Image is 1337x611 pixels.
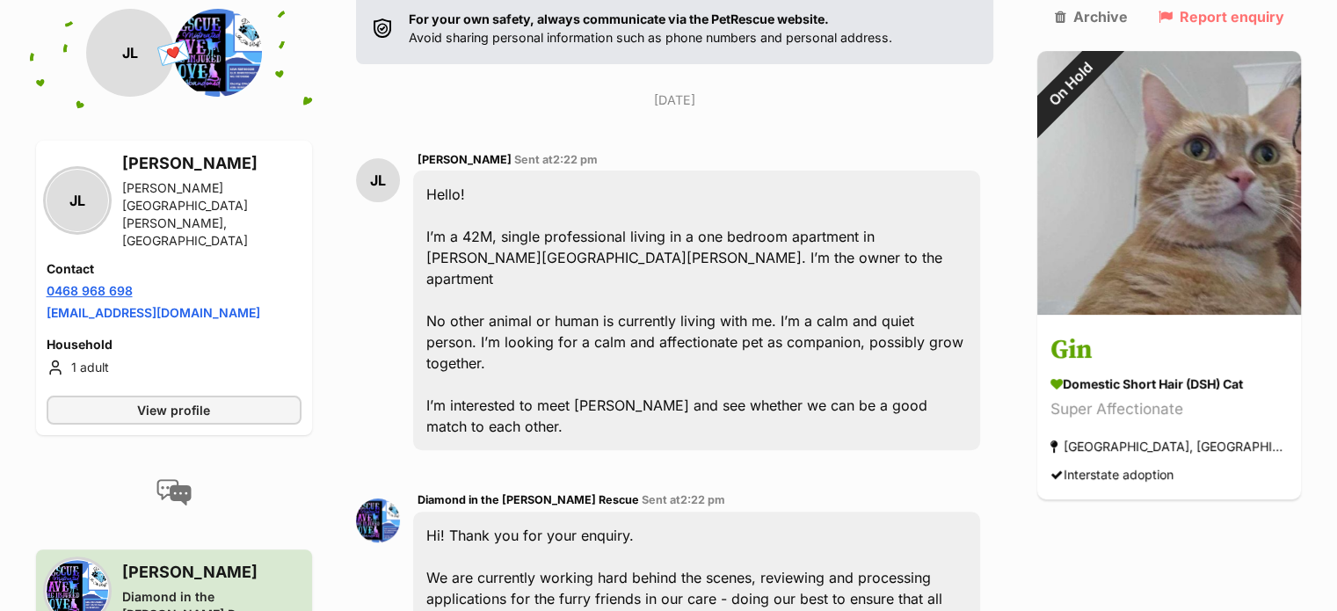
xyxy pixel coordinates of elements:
span: 2:22 pm [553,153,598,166]
strong: For your own safety, always communicate via the PetRescue website. [409,11,829,26]
div: Interstate adoption [1050,463,1174,487]
h4: Household [47,336,302,353]
div: JL [356,158,400,202]
a: Report enquiry [1159,9,1284,25]
h3: [PERSON_NAME] [122,560,302,585]
a: [EMAIL_ADDRESS][DOMAIN_NAME] [47,305,260,320]
div: JL [47,170,108,231]
a: View profile [47,396,302,425]
span: 2:22 pm [680,493,725,506]
div: Hello! I’m a 42M, single professional living in a one bedroom apartment in [PERSON_NAME][GEOGRAPH... [413,171,981,450]
div: [GEOGRAPHIC_DATA], [GEOGRAPHIC_DATA] [1050,435,1288,459]
img: Diamond in the Ruff Rescue profile pic [174,9,262,97]
img: Diamond in the Ruff Rescue profile pic [356,498,400,542]
h3: [PERSON_NAME] [122,151,302,176]
span: Sent at [642,493,725,506]
img: conversation-icon-4a6f8262b818ee0b60e3300018af0b2d0b884aa5de6e9bcb8d3d4eeb1a70a7c4.svg [156,479,192,506]
p: Avoid sharing personal information such as phone numbers and personal address. [409,10,892,47]
a: Archive [1055,9,1128,25]
img: Gin [1037,51,1301,315]
span: View profile [137,401,210,419]
span: 💌 [154,34,193,72]
p: [DATE] [356,91,994,109]
a: On Hold [1037,301,1301,318]
div: Super Affectionate [1050,398,1288,422]
span: Sent at [514,153,598,166]
h3: Gin [1050,331,1288,371]
div: Domestic Short Hair (DSH) Cat [1050,375,1288,394]
h4: Contact [47,260,302,278]
span: Diamond in the [PERSON_NAME] Rescue [418,493,639,506]
a: 0468 968 698 [47,283,133,298]
a: Gin Domestic Short Hair (DSH) Cat Super Affectionate [GEOGRAPHIC_DATA], [GEOGRAPHIC_DATA] Interst... [1037,318,1301,500]
span: [PERSON_NAME] [418,153,512,166]
div: JL [86,9,174,97]
div: [PERSON_NAME][GEOGRAPHIC_DATA][PERSON_NAME], [GEOGRAPHIC_DATA] [122,179,302,250]
li: 1 adult [47,357,302,378]
div: On Hold [1014,27,1128,142]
